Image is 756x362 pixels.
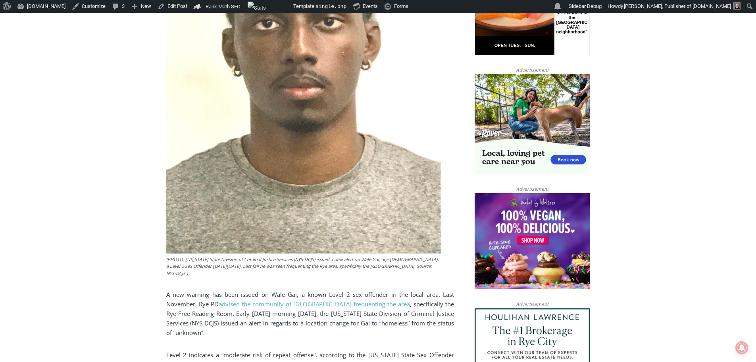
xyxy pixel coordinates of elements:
[191,77,385,99] a: Intern @ [DOMAIN_NAME]
[206,4,240,10] span: Rank Math SEO
[475,193,590,289] img: Baked by Melissa
[166,256,441,277] figcaption: (PHOTO: [US_STATE] State Division of Criminal Justice Services (NYS-DCJS) issued a new alert on W...
[52,14,196,22] div: No Generators on Trucks so No Noise or Pollution
[166,290,454,308] span: A new warning has been issued on Wale Gai, a known Level 2 sex offender in the local area. Last N...
[315,3,346,9] span: single.php
[2,82,78,112] span: Open Tues. - Sun. [PHONE_NUMBER]
[248,2,292,11] img: Views over 48 hours. Click for more Jetpack Stats.
[508,300,556,308] span: Advertisement
[242,8,276,31] h4: Book [PERSON_NAME]'s Good Humor for Your Event
[208,79,368,97] span: Intern @ [DOMAIN_NAME]
[236,2,287,36] a: Book [PERSON_NAME]'s Good Humor for Your Event
[200,0,375,77] div: "The first chef I interviewed talked about coming to [GEOGRAPHIC_DATA] from [GEOGRAPHIC_DATA] in ...
[508,185,556,193] span: Advertisement
[0,80,80,99] a: Open Tues. - Sun. [PHONE_NUMBER]
[624,3,731,9] span: [PERSON_NAME], Publisher of [DOMAIN_NAME]
[81,50,113,95] div: "clearly one of the favorites in the [GEOGRAPHIC_DATA] neighborhood"
[219,300,410,308] a: advised the community of [GEOGRAPHIC_DATA] frequenting the area
[166,300,454,337] span: , specifically the Rye Free Reading Room. Early [DATE] morning [DATE], the [US_STATE] State Divis...
[508,66,556,74] span: Advertisement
